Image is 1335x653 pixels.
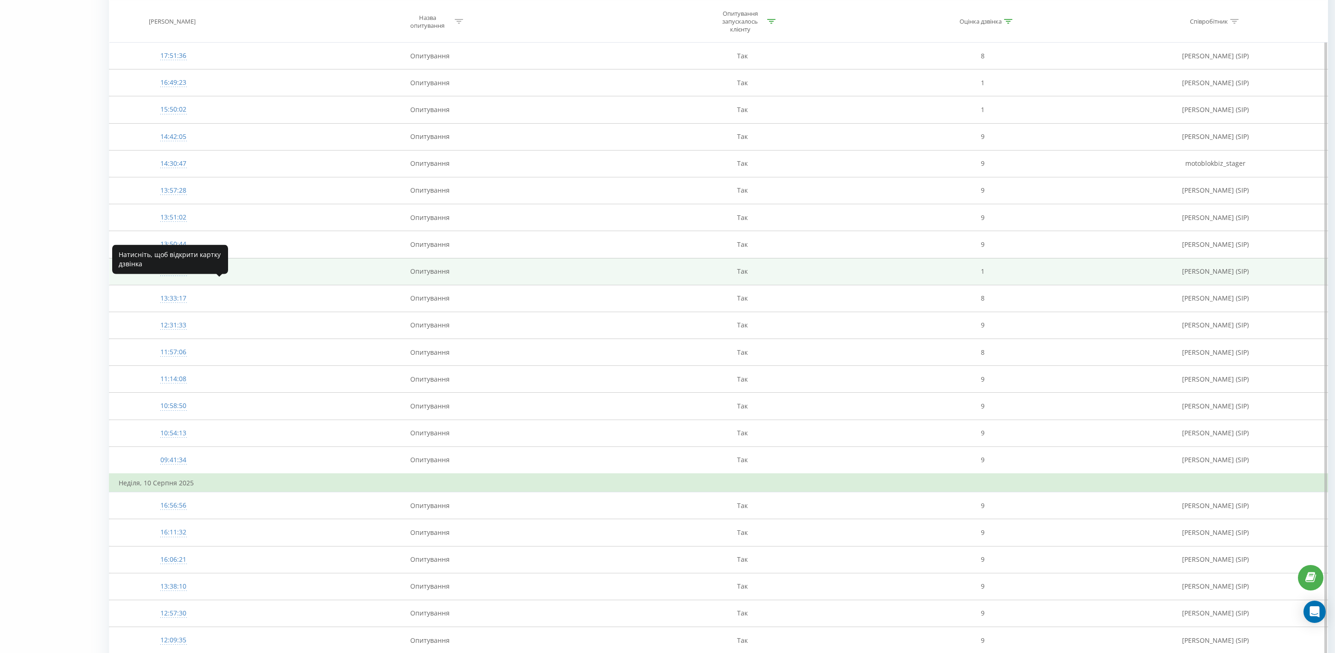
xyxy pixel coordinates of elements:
[237,177,622,204] td: Опитування
[622,492,863,519] td: Так
[622,285,863,312] td: Так
[237,69,622,96] td: Опитування
[622,519,863,546] td: Так
[715,10,765,33] div: Опитування запускалось клієнту
[863,150,1103,177] td: 9
[1103,446,1328,474] td: [PERSON_NAME] (SIP)
[119,496,228,515] div: 16:56:56
[1103,519,1328,546] td: [PERSON_NAME] (SIP)
[863,177,1103,204] td: 9
[119,451,228,469] div: 09:41:34
[622,69,863,96] td: Так
[119,289,228,308] div: 13:33:17
[1103,420,1328,446] td: [PERSON_NAME] (SIP)
[1103,150,1328,177] td: motoblokbiz_stager
[1103,43,1328,69] td: [PERSON_NAME] (SIP)
[863,492,1103,519] td: 9
[622,420,863,446] td: Так
[149,18,196,25] div: [PERSON_NAME]
[119,100,228,119] div: 15:50:02
[237,446,622,474] td: Опитування
[119,182,228,200] div: 13:57:28
[1103,285,1328,312] td: [PERSON_NAME] (SIP)
[863,420,1103,446] td: 9
[112,245,228,274] div: Натисніть, щоб відкрити картку дзвінка
[119,397,228,415] div: 10:58:50
[237,150,622,177] td: Опитування
[1103,204,1328,231] td: [PERSON_NAME] (SIP)
[622,573,863,600] td: Так
[863,339,1103,366] td: 8
[237,285,622,312] td: Опитування
[1103,546,1328,573] td: [PERSON_NAME] (SIP)
[1103,393,1328,420] td: [PERSON_NAME] (SIP)
[237,43,622,69] td: Опитування
[119,128,228,146] div: 14:42:05
[109,474,1328,492] td: Неділя, 10 Серпня 2025
[119,208,228,226] div: 13:51:02
[622,150,863,177] td: Так
[237,258,622,285] td: Опитування
[1103,231,1328,258] td: [PERSON_NAME] (SIP)
[237,492,622,519] td: Опитування
[622,43,863,69] td: Так
[119,235,228,253] div: 13:50:44
[237,204,622,231] td: Опитування
[863,96,1103,123] td: 1
[237,96,622,123] td: Опитування
[237,123,622,150] td: Опитування
[863,204,1103,231] td: 9
[1103,339,1328,366] td: [PERSON_NAME] (SIP)
[237,393,622,420] td: Опитування
[622,393,863,420] td: Так
[1190,18,1228,25] div: Співробітник
[1103,573,1328,600] td: [PERSON_NAME] (SIP)
[237,366,622,393] td: Опитування
[1103,96,1328,123] td: [PERSON_NAME] (SIP)
[119,604,228,622] div: 12:57:30
[622,446,863,474] td: Так
[237,339,622,366] td: Опитування
[1103,258,1328,285] td: [PERSON_NAME] (SIP)
[863,285,1103,312] td: 8
[119,551,228,569] div: 16:06:21
[119,47,228,65] div: 17:51:36
[237,519,622,546] td: Опитування
[237,600,622,627] td: Опитування
[237,420,622,446] td: Опитування
[1103,492,1328,519] td: [PERSON_NAME] (SIP)
[1303,601,1326,623] div: Open Intercom Messenger
[119,578,228,596] div: 13:38:10
[863,69,1103,96] td: 1
[863,123,1103,150] td: 9
[622,177,863,204] td: Так
[119,155,228,173] div: 14:30:47
[863,258,1103,285] td: 1
[237,312,622,339] td: Опитування
[1103,600,1328,627] td: [PERSON_NAME] (SIP)
[119,343,228,361] div: 11:57:06
[119,424,228,442] div: 10:54:13
[403,13,452,29] div: Назва опитування
[863,312,1103,339] td: 9
[863,43,1103,69] td: 8
[622,312,863,339] td: Так
[622,258,863,285] td: Так
[1103,123,1328,150] td: [PERSON_NAME] (SIP)
[1103,312,1328,339] td: [PERSON_NAME] (SIP)
[622,339,863,366] td: Так
[863,546,1103,573] td: 9
[1103,177,1328,204] td: [PERSON_NAME] (SIP)
[119,631,228,649] div: 12:09:35
[863,231,1103,258] td: 9
[237,546,622,573] td: Опитування
[622,123,863,150] td: Так
[1103,69,1328,96] td: [PERSON_NAME] (SIP)
[119,523,228,541] div: 16:11:32
[863,393,1103,420] td: 9
[237,573,622,600] td: Опитування
[622,366,863,393] td: Так
[622,231,863,258] td: Так
[119,316,228,334] div: 12:31:33
[119,370,228,388] div: 11:14:08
